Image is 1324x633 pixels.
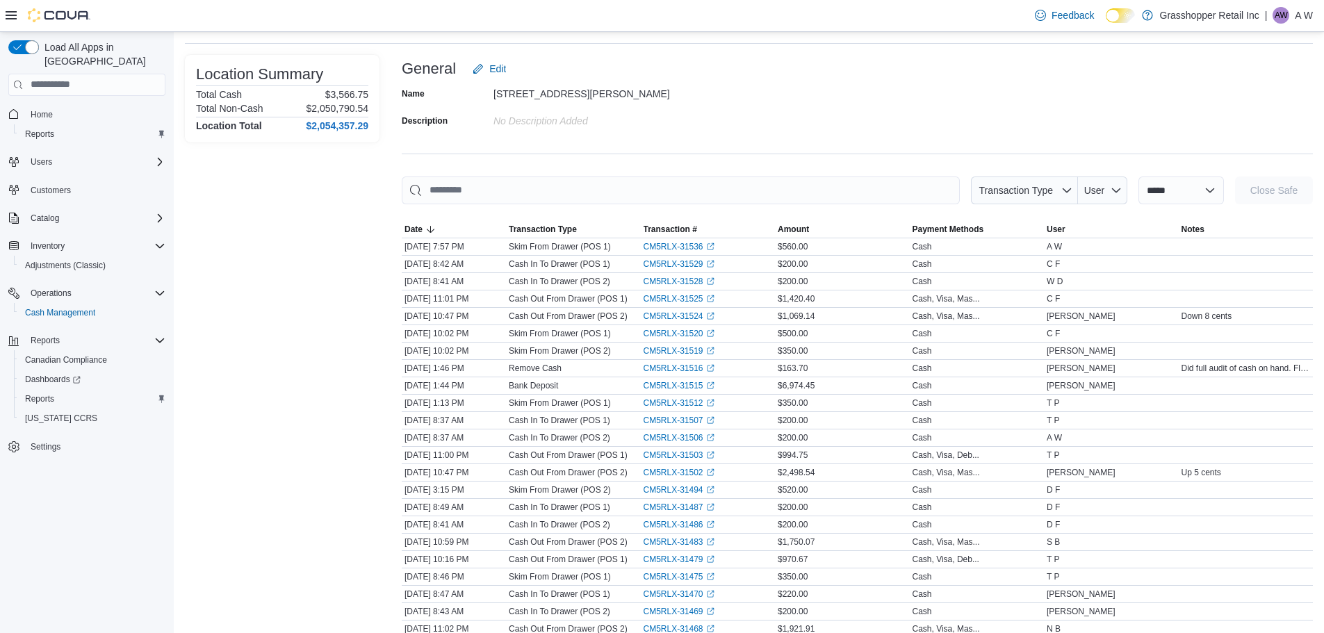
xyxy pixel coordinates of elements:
div: [STREET_ADDRESS][PERSON_NAME] [493,83,680,99]
svg: External link [706,277,714,286]
a: CM5RLX-31520External link [644,328,714,339]
p: Cash In To Drawer (POS 2) [509,432,610,443]
p: Cash Out From Drawer (POS 2) [509,311,628,322]
p: Skim From Drawer (POS 1) [509,241,611,252]
span: Customers [25,181,165,199]
div: [DATE] 8:43 AM [402,603,506,620]
svg: External link [706,538,714,546]
span: Transaction Type [509,224,577,235]
p: Cash Out From Drawer (POS 1) [509,293,628,304]
button: Users [25,154,58,170]
div: [DATE] 10:47 PM [402,308,506,324]
span: [PERSON_NAME] [1047,606,1115,617]
p: Skim From Drawer (POS 1) [509,397,611,409]
div: [DATE] 7:57 PM [402,238,506,255]
span: User [1047,224,1065,235]
p: Bank Deposit [509,380,558,391]
svg: External link [706,260,714,268]
button: Users [3,152,171,172]
a: CM5RLX-31507External link [644,415,714,426]
button: Adjustments (Classic) [14,256,171,275]
a: CM5RLX-31506External link [644,432,714,443]
button: Reports [14,389,171,409]
a: CM5RLX-31528External link [644,276,714,287]
a: Dashboards [14,370,171,389]
span: $994.75 [778,450,808,461]
a: Customers [25,182,76,199]
a: CM5RLX-31479External link [644,554,714,565]
a: CM5RLX-31519External link [644,345,714,356]
svg: External link [706,486,714,494]
span: $200.00 [778,276,808,287]
a: CM5RLX-31525External link [644,293,714,304]
h4: Location Total [196,120,262,131]
p: Skim From Drawer (POS 2) [509,484,611,495]
a: Feedback [1029,1,1100,29]
span: $1,420.40 [778,293,815,304]
div: [DATE] 8:41 AM [402,516,506,533]
div: [DATE] 8:42 AM [402,256,506,272]
button: Inventory [25,238,70,254]
span: Cash Management [19,304,165,321]
div: [DATE] 11:01 PM [402,290,506,307]
button: Inventory [3,236,171,256]
h3: Location Summary [196,66,323,83]
span: Users [31,156,52,167]
button: Transaction Type [971,176,1078,204]
span: Close Safe [1250,183,1298,197]
span: $350.00 [778,397,808,409]
span: $1,750.07 [778,536,815,548]
button: Settings [3,436,171,457]
button: Customers [3,180,171,200]
p: Cash Out From Drawer (POS 2) [509,536,628,548]
span: $350.00 [778,345,808,356]
span: Reports [19,126,165,142]
h6: Total Non-Cash [196,103,263,114]
svg: External link [706,503,714,511]
span: C F [1047,328,1060,339]
div: Cash, Visa, Deb... [913,554,979,565]
span: $200.00 [778,502,808,513]
span: Adjustments (Classic) [19,257,165,274]
span: C F [1047,293,1060,304]
a: Home [25,106,58,123]
div: A W [1273,7,1289,24]
div: [DATE] 10:59 PM [402,534,506,550]
div: [DATE] 10:02 PM [402,343,506,359]
span: [PERSON_NAME] [1047,589,1115,600]
svg: External link [706,364,714,372]
span: S B [1047,536,1060,548]
button: Reports [25,332,65,349]
input: This is a search bar. As you type, the results lower in the page will automatically filter. [402,176,960,204]
button: User [1044,221,1179,238]
a: CM5RLX-31494External link [644,484,714,495]
svg: External link [706,434,714,442]
span: Users [25,154,165,170]
span: $200.00 [778,415,808,426]
span: Settings [31,441,60,452]
span: T P [1047,397,1059,409]
button: Reports [14,124,171,144]
span: $1,069.14 [778,311,815,322]
span: [PERSON_NAME] [1047,345,1115,356]
p: Cash Out From Drawer (POS 2) [509,467,628,478]
svg: External link [706,468,714,477]
span: Cash Management [25,307,95,318]
button: Amount [775,221,910,238]
p: Cash Out From Drawer (POS 1) [509,554,628,565]
div: Cash [913,432,932,443]
span: $220.00 [778,589,808,600]
a: CM5RLX-31470External link [644,589,714,600]
div: [DATE] 8:41 AM [402,273,506,290]
span: Notes [1182,224,1204,235]
span: D F [1047,502,1060,513]
button: Canadian Compliance [14,350,171,370]
span: [PERSON_NAME] [1047,467,1115,478]
a: CM5RLX-31487External link [644,502,714,513]
a: CM5RLX-31536External link [644,241,714,252]
p: $2,050,790.54 [306,103,368,114]
svg: External link [706,347,714,355]
span: [PERSON_NAME] [1047,363,1115,374]
button: Transaction # [641,221,776,238]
